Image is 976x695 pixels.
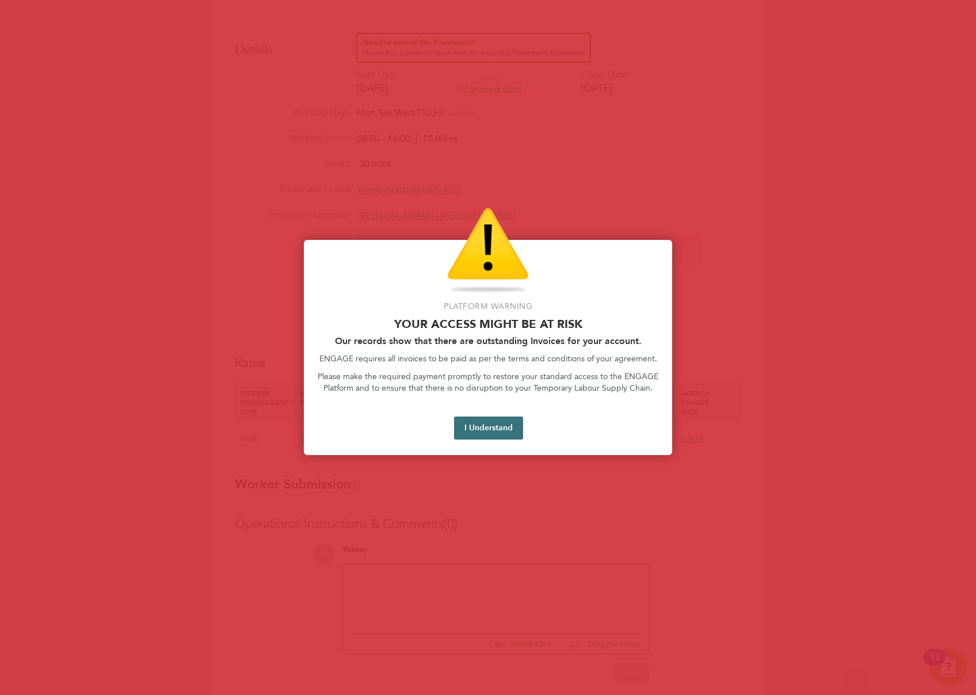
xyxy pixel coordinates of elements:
[454,417,523,440] button: I Understand
[318,317,658,331] p: Your access might be at risk
[304,240,672,455] div: Access At Risk
[318,371,658,394] p: Please make the required payment promptly to restore your standard access to the ENGAGE Platform ...
[447,208,529,294] img: Warning Icon
[318,335,658,346] h2: Our records show that there are outstanding Invoices for your account.
[318,301,658,312] p: Platform Warning
[318,353,658,365] p: ENGAGE requires all invoices to be paid as per the terms and conditions of your agreement.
